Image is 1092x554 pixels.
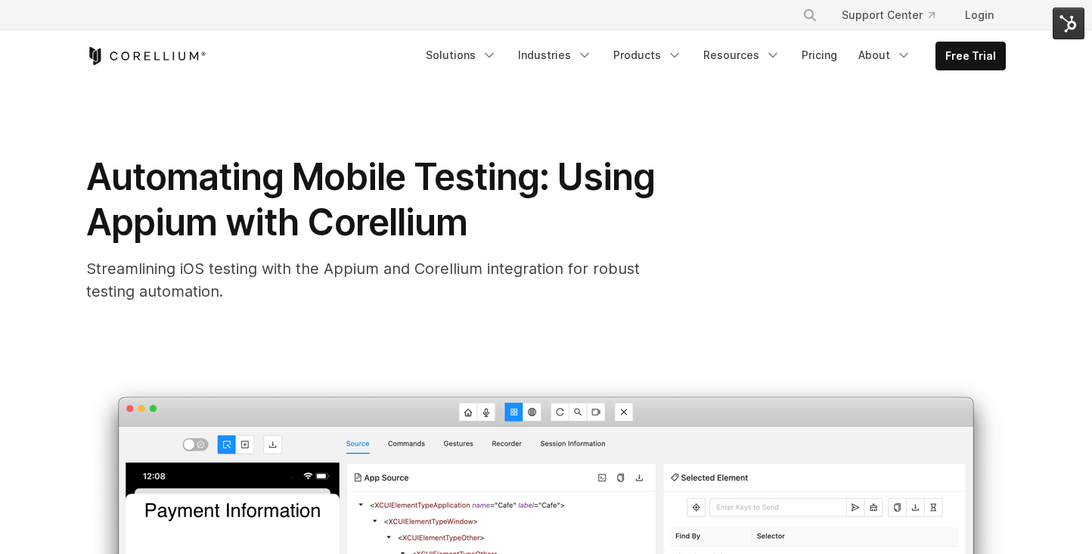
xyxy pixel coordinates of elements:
a: Support Center [830,2,947,29]
div: Navigation Menu [784,2,1006,29]
div: Navigation Menu [417,42,1006,70]
span: Streamlining iOS testing with the Appium and Corellium integration for robust testing automation. [86,260,640,300]
a: Free Trial [936,42,1005,70]
a: Resources [694,42,790,69]
a: Products [604,42,691,69]
a: Corellium Home [86,47,206,65]
a: Pricing [793,42,846,69]
a: Login [953,2,1006,29]
img: HubSpot Tools Menu Toggle [1053,8,1084,39]
a: Solutions [417,42,506,69]
button: Search [796,2,824,29]
a: Industries [509,42,601,69]
a: About [849,42,920,69]
span: Automating Mobile Testing: Using Appium with Corellium [86,154,655,244]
